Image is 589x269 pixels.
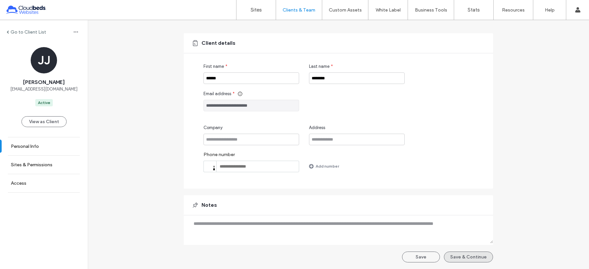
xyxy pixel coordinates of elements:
[545,7,555,13] label: Help
[201,40,235,47] span: Client details
[11,29,46,35] label: Go to Client List
[11,180,26,186] label: Access
[283,7,315,13] label: Clients & Team
[203,91,231,97] span: Email address
[309,72,405,84] input: Last name
[251,7,262,13] label: Sites
[502,7,525,13] label: Resources
[203,124,223,131] span: Company
[38,100,50,106] div: Active
[203,100,299,111] input: Email address
[309,63,329,70] span: Last name
[203,134,299,145] input: Company
[329,7,362,13] label: Custom Assets
[309,134,405,145] input: Address
[316,160,339,172] label: Add number
[21,116,67,127] button: View as Client
[444,252,493,262] button: Save & Continue
[203,63,224,70] span: First name
[31,47,57,73] div: JJ
[402,252,440,262] button: Save
[376,7,401,13] label: White Label
[11,162,52,168] label: Sites & Permissions
[23,79,65,86] span: [PERSON_NAME]
[203,72,299,84] input: First name
[11,144,39,149] label: Personal Info
[201,202,217,209] span: Notes
[10,86,77,93] span: [EMAIL_ADDRESS][DOMAIN_NAME]
[415,7,447,13] label: Business Tools
[203,152,299,161] label: Phone number
[15,5,28,11] span: Help
[468,7,480,13] label: Stats
[309,124,325,131] span: Address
